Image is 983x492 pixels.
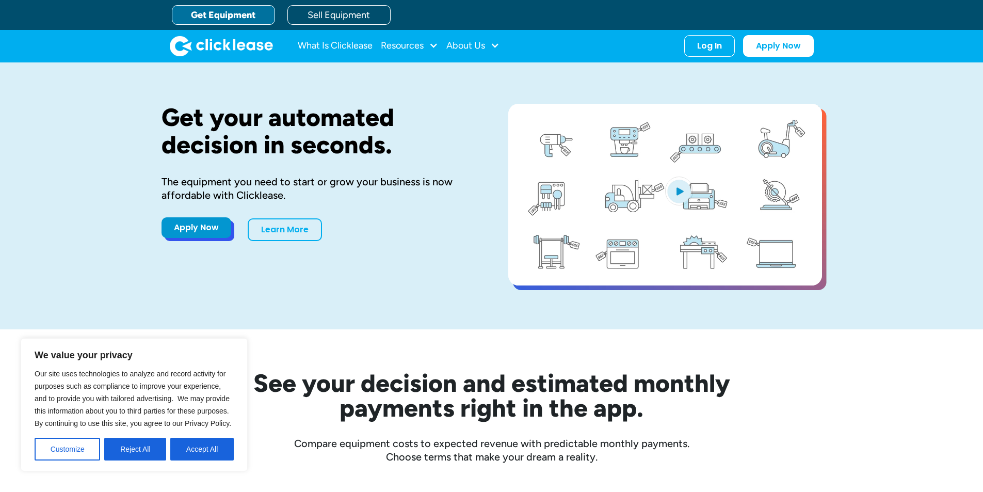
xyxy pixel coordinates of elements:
a: Sell Equipment [287,5,391,25]
div: We value your privacy [21,338,248,471]
img: Blue play button logo on a light blue circular background [665,177,693,205]
span: Our site uses technologies to analyze and record activity for purposes such as compliance to impr... [35,370,231,427]
div: Compare equipment costs to expected revenue with predictable monthly payments. Choose terms that ... [162,437,822,464]
div: About Us [446,36,499,56]
button: Customize [35,438,100,461]
img: Clicklease logo [170,36,273,56]
div: The equipment you need to start or grow your business is now affordable with Clicklease. [162,175,475,202]
a: Get Equipment [172,5,275,25]
a: Apply Now [162,217,231,238]
div: Resources [381,36,438,56]
button: Reject All [104,438,166,461]
a: open lightbox [508,104,822,285]
p: We value your privacy [35,349,234,361]
h2: See your decision and estimated monthly payments right in the app. [203,371,781,420]
a: Apply Now [743,35,814,57]
a: Learn More [248,218,322,241]
button: Accept All [170,438,234,461]
div: Log In [697,41,722,51]
a: What Is Clicklease [298,36,373,56]
h1: Get your automated decision in seconds. [162,104,475,158]
a: home [170,36,273,56]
